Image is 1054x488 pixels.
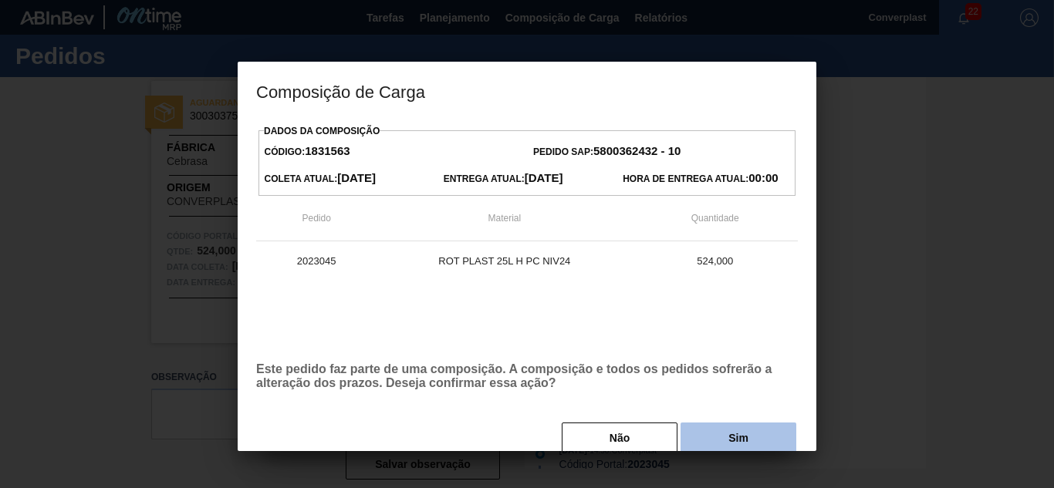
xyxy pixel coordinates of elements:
[305,144,350,157] strong: 1831563
[533,146,681,157] span: Pedido SAP:
[691,213,739,224] span: Quantidade
[256,241,377,280] td: 2023045
[238,62,816,120] h3: Composição de Carga
[265,146,350,157] span: Código:
[681,422,796,453] button: Sim
[377,241,632,280] td: ROT PLAST 25L H PC NIV24
[264,126,380,136] label: Dados da Composição
[302,213,330,224] span: Pedido
[525,171,563,184] strong: [DATE]
[562,422,677,453] button: Não
[623,173,778,184] span: Hora de Entrega Atual:
[265,173,376,184] span: Coleta Atual:
[593,144,681,157] strong: 5800362432 - 10
[337,171,376,184] strong: [DATE]
[256,362,798,390] p: Este pedido faz parte de uma composição. A composição e todos os pedidos sofrerão a alteração dos...
[748,171,778,184] strong: 00:00
[488,213,522,224] span: Material
[444,173,563,184] span: Entrega Atual:
[632,241,798,280] td: 524,000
